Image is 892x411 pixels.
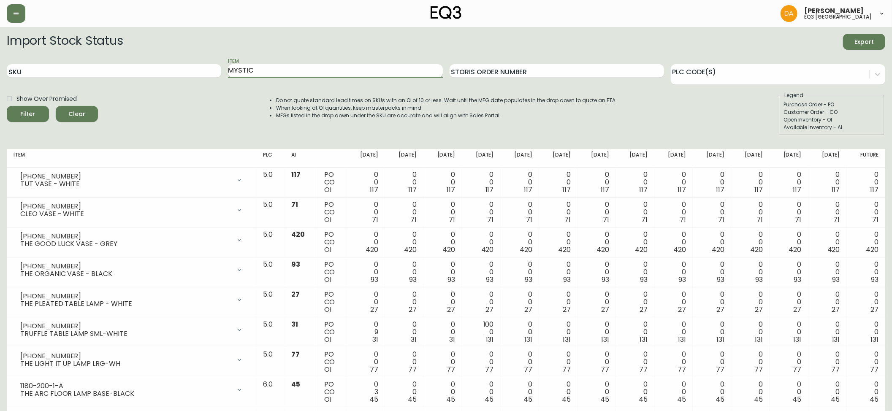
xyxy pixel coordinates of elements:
span: 131 [563,335,571,344]
span: 131 [794,335,802,344]
td: 5.0 [256,287,285,317]
div: 0 0 [661,171,686,194]
span: 77 [447,365,455,374]
div: 0 0 [392,321,417,343]
span: 93 [756,275,763,284]
th: Future [847,149,885,168]
span: 117 [562,185,571,195]
div: 0 0 [546,171,571,194]
span: 117 [793,185,802,195]
div: 0 0 [469,381,493,403]
th: [DATE] [501,149,539,168]
span: OI [324,335,331,344]
div: 0 0 [700,261,724,284]
span: 27 [563,305,571,314]
span: OI [324,305,331,314]
div: 0 0 [392,261,417,284]
div: 0 0 [623,261,648,284]
div: 1180-200-1-A [20,382,231,390]
span: 77 [562,365,571,374]
span: 27 [794,305,802,314]
span: 71 [872,215,878,224]
th: [DATE] [462,149,500,168]
div: 0 0 [815,351,840,373]
th: PLC [256,149,285,168]
div: 0 0 [430,231,455,254]
div: 0 0 [738,201,763,224]
div: [PHONE_NUMBER] [20,262,231,270]
div: 0 0 [623,201,648,224]
div: 0 0 [815,321,840,343]
div: 0 0 [507,261,532,284]
div: 0 0 [546,291,571,314]
div: 0 0 [854,321,878,343]
span: 117 [408,185,417,195]
div: 0 0 [430,201,455,224]
div: [PHONE_NUMBER]THE ORGANIC VASE - BLACK [14,261,249,279]
span: 93 [291,260,300,269]
div: 0 0 [546,351,571,373]
div: 0 0 [469,231,493,254]
th: [DATE] [539,149,577,168]
div: THE LIGHT IT UP LAMP LRG-WH [20,360,231,368]
div: 0 0 [738,171,763,194]
div: 0 0 [353,201,378,224]
h2: Import Stock Status [7,34,123,50]
div: 0 0 [815,291,840,314]
div: Customer Order - CO [784,108,880,116]
span: 27 [524,305,532,314]
div: PO CO [324,201,340,224]
div: 0 0 [507,231,532,254]
div: [PHONE_NUMBER] [20,292,231,300]
span: 131 [870,335,878,344]
div: 0 0 [661,261,686,284]
div: 0 0 [661,201,686,224]
div: PO CO [324,171,340,194]
div: Purchase Order - PO [784,101,880,108]
div: 0 0 [623,291,648,314]
div: TUT VASE - WHITE [20,180,231,188]
div: [PHONE_NUMBER]TRUFFLE TABLE LAMP SML-WHITE [14,321,249,339]
span: 71 [564,215,571,224]
div: 0 0 [546,321,571,343]
div: 1180-200-1-ATHE ARC FLOOR LAMP BASE-BLACK [14,381,249,399]
span: Clear [62,109,91,119]
span: 71 [757,215,763,224]
span: 93 [794,275,802,284]
div: 0 0 [700,291,724,314]
div: 0 0 [661,231,686,254]
div: 0 0 [815,231,840,254]
div: PO CO [324,291,340,314]
div: [PHONE_NUMBER] [20,203,231,210]
span: 117 [755,185,763,195]
th: [DATE] [616,149,654,168]
div: 0 0 [469,201,493,224]
span: 117 [524,185,532,195]
div: 0 0 [392,231,417,254]
div: 0 0 [776,171,801,194]
span: 117 [678,185,686,195]
div: PO CO [324,321,340,343]
td: 5.0 [256,317,285,347]
span: 31 [450,335,455,344]
div: 0 0 [507,381,532,403]
div: 0 0 [430,291,455,314]
div: 0 0 [776,381,801,403]
th: [DATE] [770,149,808,168]
div: 0 0 [854,261,878,284]
span: 45 [291,379,300,389]
span: 131 [755,335,763,344]
li: MFGs listed in the drop down under the SKU are accurate and will align with Sales Portal. [276,112,617,119]
span: 77 [793,365,802,374]
td: 5.0 [256,257,285,287]
span: 93 [832,275,840,284]
span: OI [324,185,331,195]
th: AI [285,149,317,168]
div: 0 0 [815,261,840,284]
span: 71 [641,215,648,224]
div: 0 0 [507,171,532,194]
span: 93 [717,275,724,284]
span: 420 [751,245,763,254]
span: 31 [291,319,298,329]
div: THE ORGANIC VASE - BLACK [20,270,231,278]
